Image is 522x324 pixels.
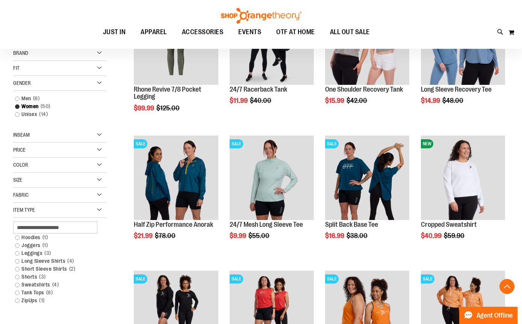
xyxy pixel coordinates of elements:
a: 24/7 Mesh Long Sleeve Tee [230,221,303,228]
span: $48.00 [442,97,465,104]
a: Cropped Sweatshirt [421,221,477,228]
span: Agent Offline [477,312,513,319]
span: $38.00 [346,232,369,240]
span: Size [13,177,22,183]
div: product [321,132,413,259]
span: SALE [134,139,147,148]
span: $40.99 [421,232,443,240]
span: Inseam [13,132,30,138]
span: $9.99 [230,232,247,240]
a: Joggers1 [11,241,101,249]
span: $59.90 [444,232,466,240]
span: 14 [37,110,50,118]
a: Leggings3 [11,249,101,257]
span: ALL OUT SALE [330,24,370,41]
img: Half Zip Performance Anorak [134,136,218,220]
span: $16.99 [325,232,345,240]
div: product [226,132,318,259]
span: $40.00 [250,97,272,104]
a: Sweatshirts4 [11,281,101,289]
span: $78.00 [155,232,177,240]
a: Rhone Revive 7/8 Pocket Legging [134,86,201,101]
span: 4 [50,281,61,289]
span: 1 [41,241,50,249]
button: Back To Top [499,279,514,294]
span: $21.99 [134,232,154,240]
a: ZipUps1 [11,297,101,304]
span: Item Type [13,207,35,213]
a: Tank Tops8 [11,289,101,297]
span: Gender [13,80,31,86]
div: product [417,132,509,259]
span: $42.00 [346,97,368,104]
span: OTF AT HOME [276,24,315,41]
a: Split Back Base TeeSALE [325,136,409,221]
span: $14.99 [421,97,441,104]
a: Half Zip Performance Anorak [134,221,213,228]
span: 2 [67,265,77,273]
span: SALE [325,274,339,283]
img: Split Back Base Tee [325,136,409,220]
a: Women50 [11,102,101,110]
a: Long Sleeve Shirts4 [11,257,101,265]
a: Half Zip Performance AnorakSALE [134,136,218,221]
a: Split Back Base Tee [325,221,378,228]
span: 4 [65,257,76,265]
span: $11.99 [230,97,249,104]
a: One Shoulder Recovery Tank [325,86,403,93]
span: SALE [421,274,434,283]
span: Brand [13,50,28,56]
a: Front facing view of Cropped SweatshirtNEW [421,136,505,221]
img: Front facing view of Cropped Sweatshirt [421,136,505,220]
button: Agent Offline [459,307,517,324]
span: 1 [41,234,50,241]
span: JUST IN [103,24,126,41]
img: 24/7 Mesh Long Sleeve Tee [230,136,314,220]
span: EVENTS [238,24,261,41]
span: $55.00 [248,232,271,240]
span: 3 [42,249,53,257]
span: 8 [44,289,55,297]
a: Unisex14 [11,110,101,118]
span: APPAREL [141,24,167,41]
span: SALE [134,274,147,283]
span: ACCESSORIES [182,24,224,41]
span: Color [13,162,28,168]
span: NEW [421,139,433,148]
span: $15.99 [325,97,345,104]
a: Short Sleeve Shirts2 [11,265,101,273]
span: $125.00 [156,104,181,112]
span: SALE [230,139,243,148]
span: 6 [31,95,42,102]
span: Fit [13,65,20,71]
span: 50 [39,102,52,110]
a: 24/7 Mesh Long Sleeve TeeSALE [230,136,314,221]
span: Price [13,147,26,153]
span: SALE [230,274,243,283]
span: Fabric [13,192,29,198]
a: Long Sleeve Recovery Tee [421,86,492,93]
img: Shop Orangetheory [220,8,303,24]
span: 1 [37,297,47,304]
a: Men6 [11,95,101,102]
span: 3 [37,273,48,281]
a: 24/7 Racerback Tank [230,86,287,93]
a: Shorts3 [11,273,101,281]
span: SALE [325,139,339,148]
div: product [130,132,222,259]
a: Hoodies1 [11,234,101,241]
span: $99.99 [134,104,155,112]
